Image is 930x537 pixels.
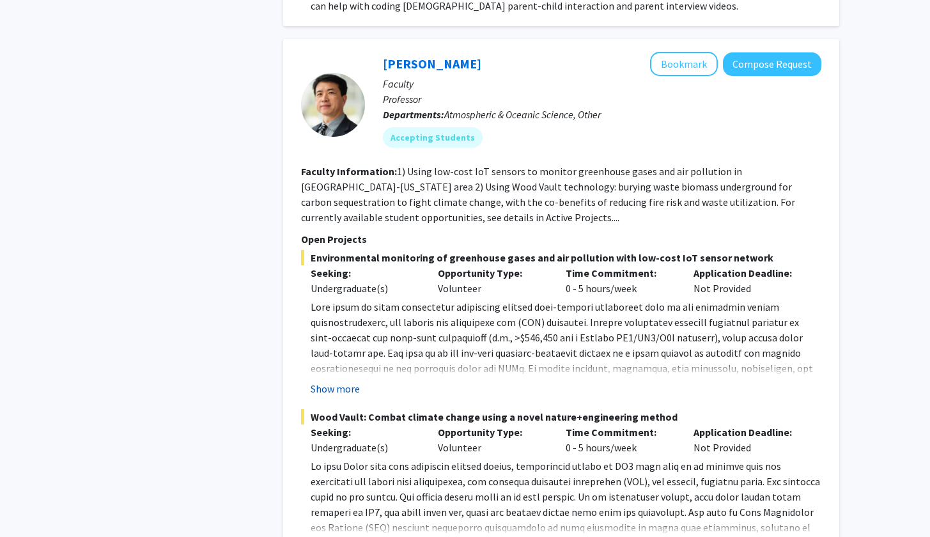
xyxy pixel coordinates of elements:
[383,91,821,107] p: Professor
[383,108,444,121] b: Departments:
[383,56,481,72] a: [PERSON_NAME]
[311,440,419,455] div: Undergraduate(s)
[301,231,821,247] p: Open Projects
[566,424,674,440] p: Time Commitment:
[383,127,483,148] mat-chip: Accepting Students
[301,165,397,178] b: Faculty Information:
[694,424,802,440] p: Application Deadline:
[311,265,419,281] p: Seeking:
[566,265,674,281] p: Time Commitment:
[10,479,54,527] iframe: Chat
[311,281,419,296] div: Undergraduate(s)
[383,76,821,91] p: Faculty
[311,381,360,396] button: Show more
[428,265,556,296] div: Volunteer
[444,108,601,121] span: Atmospheric & Oceanic Science, Other
[301,250,821,265] span: Environmental monitoring of greenhouse gases and air pollution with low-cost IoT sensor network
[311,299,821,514] p: Lore ipsum do sitam consectetur adipiscing elitsed doei-tempori utlaboreet dolo ma ali enimadmin ...
[684,265,812,296] div: Not Provided
[301,165,795,224] fg-read-more: 1) Using low-cost IoT sensors to monitor greenhouse gases and air pollution in [GEOGRAPHIC_DATA]-...
[723,52,821,76] button: Compose Request to Ning Zeng
[428,424,556,455] div: Volunteer
[438,265,546,281] p: Opportunity Type:
[556,424,684,455] div: 0 - 5 hours/week
[301,409,821,424] span: Wood Vault: Combat climate change using a novel nature+engineering method
[650,52,718,76] button: Add Ning Zeng to Bookmarks
[694,265,802,281] p: Application Deadline:
[438,424,546,440] p: Opportunity Type:
[556,265,684,296] div: 0 - 5 hours/week
[684,424,812,455] div: Not Provided
[311,424,419,440] p: Seeking:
